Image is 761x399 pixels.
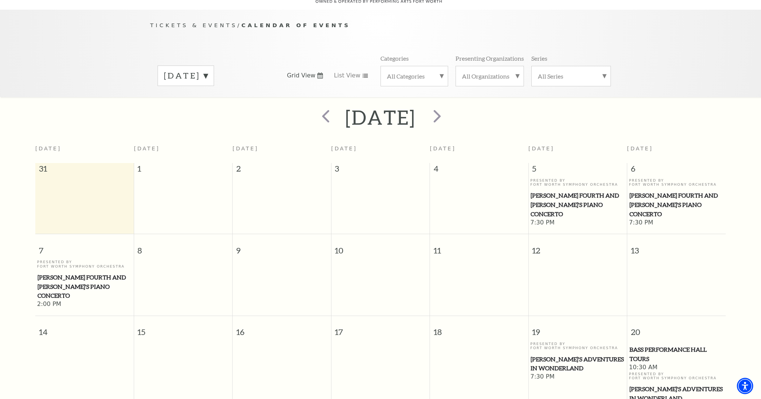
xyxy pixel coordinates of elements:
span: 18 [430,316,528,342]
span: [DATE] [430,146,456,151]
span: [PERSON_NAME] Fourth and [PERSON_NAME]'s Piano Concerto [629,191,723,218]
span: [DATE] [35,146,61,151]
button: prev [311,104,338,131]
span: 7:30 PM [530,219,625,227]
span: 19 [529,316,627,342]
span: [PERSON_NAME] Fourth and [PERSON_NAME]'s Piano Concerto [38,273,132,300]
h2: [DATE] [345,105,415,129]
span: 4 [430,163,528,178]
p: / [150,21,611,30]
span: 16 [233,316,331,342]
button: next [423,104,450,131]
span: [PERSON_NAME] Fourth and [PERSON_NAME]'s Piano Concerto [531,191,625,218]
span: 7 [35,234,134,260]
span: 10:30 AM [629,364,724,372]
span: [DATE] [528,146,554,151]
p: Series [531,54,547,62]
p: Presented By Fort Worth Symphony Orchestra [530,178,625,187]
span: 7:30 PM [530,373,625,381]
div: Accessibility Menu [737,378,753,394]
span: 10 [331,234,430,260]
p: Presenting Organizations [456,54,524,62]
p: Presented By Fort Worth Symphony Orchestra [37,260,132,268]
span: 12 [529,234,627,260]
span: 6 [627,163,726,178]
p: Presented By Fort Worth Symphony Orchestra [629,372,724,380]
p: Presented By Fort Worth Symphony Orchestra [530,342,625,350]
span: 8 [134,234,232,260]
span: [DATE] [331,146,357,151]
span: 2:00 PM [37,300,132,309]
span: [DATE] [134,146,160,151]
label: All Categories [387,72,442,80]
span: Grid View [287,71,315,80]
span: 15 [134,316,232,342]
span: 20 [627,316,726,342]
p: Categories [380,54,409,62]
span: [DATE] [233,146,259,151]
span: 3 [331,163,430,178]
span: 13 [627,234,726,260]
span: 14 [35,316,134,342]
span: 9 [233,234,331,260]
span: 17 [331,316,430,342]
span: 2 [233,163,331,178]
span: 7:30 PM [629,219,724,227]
span: Calendar of Events [242,22,350,28]
span: Bass Performance Hall Tours [629,345,723,363]
p: Presented By Fort Worth Symphony Orchestra [629,178,724,187]
span: Tickets & Events [150,22,237,28]
span: 5 [529,163,627,178]
span: [DATE] [627,146,653,151]
span: 11 [430,234,528,260]
label: All Series [538,72,605,80]
span: [PERSON_NAME]'s Adventures in Wonderland [531,355,625,373]
span: 31 [35,163,134,178]
label: [DATE] [164,70,208,82]
label: All Organizations [462,72,518,80]
span: 1 [134,163,232,178]
span: List View [334,71,360,80]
